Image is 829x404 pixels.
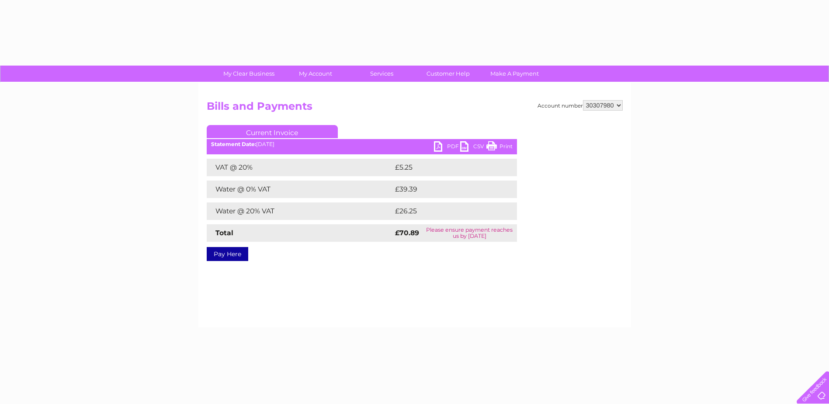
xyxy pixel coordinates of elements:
a: Make A Payment [479,66,551,82]
a: My Account [279,66,351,82]
td: Water @ 0% VAT [207,181,393,198]
h2: Bills and Payments [207,100,623,117]
a: Current Invoice [207,125,338,138]
td: £5.25 [393,159,496,176]
td: Water @ 20% VAT [207,202,393,220]
b: Statement Date: [211,141,256,147]
a: Pay Here [207,247,248,261]
td: £26.25 [393,202,499,220]
div: Account number [538,100,623,111]
td: Please ensure payment reaches us by [DATE] [422,224,517,242]
strong: £70.89 [395,229,419,237]
td: £39.39 [393,181,499,198]
a: CSV [460,141,486,154]
strong: Total [215,229,233,237]
a: Customer Help [412,66,484,82]
a: PDF [434,141,460,154]
td: VAT @ 20% [207,159,393,176]
a: My Clear Business [213,66,285,82]
div: [DATE] [207,141,517,147]
a: Print [486,141,513,154]
a: Services [346,66,418,82]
